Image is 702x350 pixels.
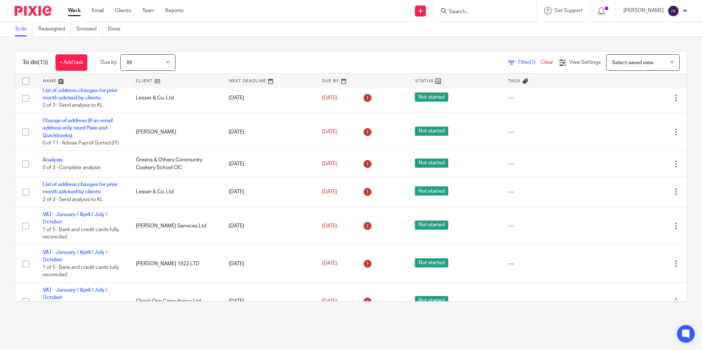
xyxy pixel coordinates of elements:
span: [DATE] [322,223,337,229]
a: VAT - January / April / July / October [43,250,108,262]
span: [DATE] [322,261,337,266]
td: [DATE] [221,83,315,113]
td: Lesser & Co. Ltd [129,83,222,113]
td: [PERSON_NAME] [129,113,222,151]
input: Search [448,9,514,15]
span: All [126,60,132,65]
a: Clear [541,60,553,65]
a: VAT - January / April / July / October [43,288,108,300]
div: --- [508,188,587,196]
span: [DATE] [322,95,337,101]
div: --- [508,222,587,230]
a: Done [108,22,126,36]
span: 1 of 5 · Bank and credit cards fully reconciled [43,227,119,240]
td: [DATE] [221,113,315,151]
td: [DATE] [221,207,315,245]
a: Email [92,7,104,14]
td: [DATE] [221,282,315,320]
span: [DATE] [322,299,337,304]
span: 2 of 3 · Send analysis to KL [43,197,103,202]
img: svg%3E [667,5,679,17]
a: VAT - January / April / July / October [43,212,108,225]
div: --- [508,260,587,267]
a: Clients [115,7,131,14]
span: Not started [415,158,448,168]
span: Not started [415,220,448,230]
span: Not started [415,92,448,102]
span: Get Support [554,8,583,13]
td: [DATE] [221,245,315,282]
td: [DATE] [221,151,315,177]
p: [PERSON_NAME] [623,7,664,14]
span: (15) [38,59,48,65]
span: [DATE] [322,130,337,135]
a: Team [142,7,154,14]
span: Filter [518,60,541,65]
div: --- [508,160,587,168]
div: --- [508,94,587,102]
a: + Add task [55,54,87,71]
a: Reports [165,7,184,14]
span: View Settings [569,60,601,65]
a: Snoozed [76,22,102,36]
img: Pixie [15,6,51,16]
td: [DATE] [221,177,315,207]
td: Greens & Others Community Cookery School CIC [129,151,222,177]
span: 0 of 11 · Advise Payroll Sorted (IY) [43,141,119,146]
span: 1 of 5 · Bank and credit cards fully reconciled [43,265,119,278]
span: Tags [508,79,521,83]
td: [PERSON_NAME] 1922 LTD [129,245,222,282]
span: [DATE] [322,161,337,166]
span: Not started [415,186,448,196]
td: Lesser & Co. Ltd [129,177,222,207]
a: Change of address (if an email address only need Pixie and Quickbooks) [43,118,113,138]
a: To do [15,22,33,36]
a: List of address changes for prior month advised by clients [43,182,117,194]
p: Due by [101,59,117,66]
div: --- [508,128,587,136]
span: Not started [415,258,448,267]
span: 0 of 3 · Complete analysis [43,165,101,170]
span: Not started [415,127,448,136]
span: (1) [530,60,536,65]
span: [DATE] [322,189,337,194]
span: Select saved view [612,60,653,65]
a: Work [68,7,81,14]
span: Not started [415,296,448,305]
span: 2 of 3 · Send analysis to KL [43,103,103,108]
td: Check One Consultancy Ltd [129,282,222,320]
a: Analysis [43,157,62,163]
a: Reassigned [38,22,71,36]
td: [PERSON_NAME] Services Ltd [129,207,222,245]
h1: To do [22,59,48,66]
div: --- [508,298,587,305]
